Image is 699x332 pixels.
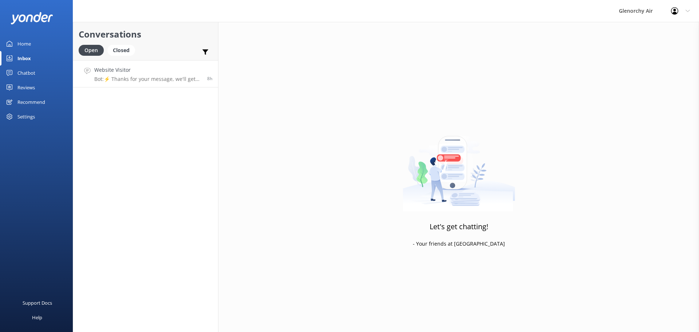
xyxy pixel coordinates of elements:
[17,36,31,51] div: Home
[430,221,488,233] h3: Let's get chatting!
[207,75,213,82] span: 03:10am 16-Aug-2025 (UTC +12:00) Pacific/Auckland
[17,66,35,80] div: Chatbot
[17,51,31,66] div: Inbox
[94,76,202,82] p: Bot: ⚡ Thanks for your message, we'll get back to you as soon as we can. You're also welcome to k...
[17,95,45,109] div: Recommend
[32,310,42,325] div: Help
[403,121,515,212] img: artwork of a man stealing a conversation from at giant smartphone
[79,46,107,54] a: Open
[11,12,53,24] img: yonder-white-logo.png
[17,80,35,95] div: Reviews
[23,296,52,310] div: Support Docs
[107,45,135,56] div: Closed
[17,109,35,124] div: Settings
[79,27,213,41] h2: Conversations
[73,60,218,87] a: Website VisitorBot:⚡ Thanks for your message, we'll get back to you as soon as we can. You're als...
[94,66,202,74] h4: Website Visitor
[79,45,104,56] div: Open
[107,46,139,54] a: Closed
[413,240,505,248] p: - Your friends at [GEOGRAPHIC_DATA]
